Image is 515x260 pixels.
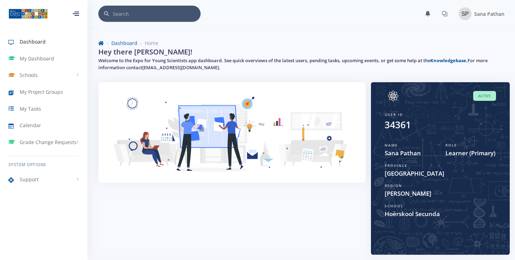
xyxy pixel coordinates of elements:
h2: Hey there [PERSON_NAME]! [98,47,193,57]
span: Sana Pathan [385,149,435,158]
span: Calendar [20,122,41,129]
a: Knowledgebase. [430,57,468,64]
span: Grade Change Requests [20,138,77,146]
div: 34361 [385,118,411,132]
span: My Dashboard [20,55,54,62]
span: School [385,203,403,208]
span: Learner (Primary) [445,149,496,158]
span: Province [385,163,408,168]
span: [PERSON_NAME] [385,189,496,198]
span: Name [385,143,398,148]
img: Image placeholder [459,7,471,20]
span: [GEOGRAPHIC_DATA] [385,169,496,178]
h6: System Options [8,162,79,168]
a: Image placeholder Sana Pathan [453,6,504,21]
input: Search [113,6,201,22]
img: Image placeholder [385,91,402,101]
span: Region [385,183,402,188]
span: User ID [385,112,403,117]
h5: Welcome to the Expo for Young Scientists app dashboard. See quick overviews of the latest users, ... [98,57,504,71]
span: Sana Pathan [474,11,504,17]
span: My Tasks [20,105,41,112]
img: Learner [107,91,357,186]
span: My Project Groups [20,88,63,96]
span: Active [473,91,496,101]
span: Support [20,176,39,183]
span: Role [445,143,457,148]
li: Home [137,39,158,47]
img: ... [8,8,48,19]
span: Schools [20,71,38,79]
a: [EMAIL_ADDRESS][DOMAIN_NAME] [142,64,219,71]
a: Dashboard [111,40,137,46]
nav: breadcrumb [98,39,504,47]
span: Dashboard [20,38,46,45]
span: Hoërskool Secunda [385,209,496,219]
